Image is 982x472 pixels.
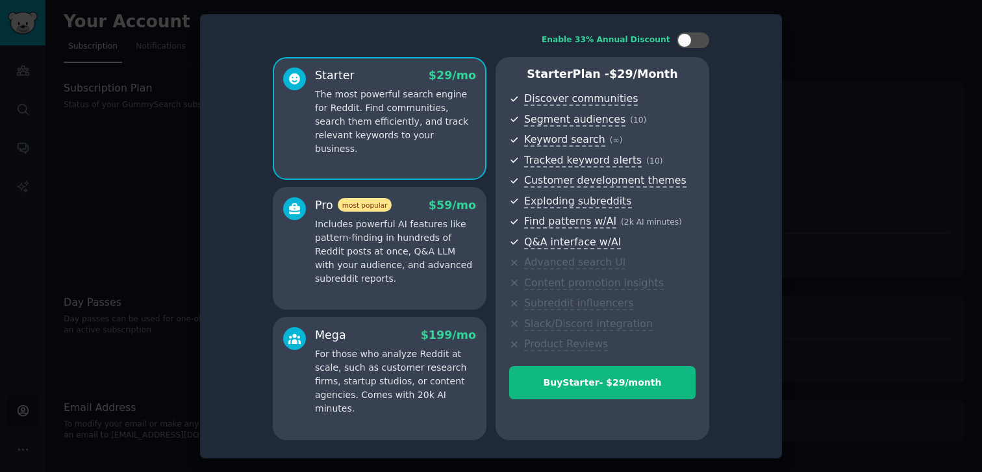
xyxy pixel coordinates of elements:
[510,376,695,390] div: Buy Starter - $ 29 /month
[621,217,682,227] span: ( 2k AI minutes )
[315,88,476,156] p: The most powerful search engine for Reddit. Find communities, search them efficiently, and track ...
[524,154,642,168] span: Tracked keyword alerts
[524,92,638,106] span: Discover communities
[509,366,696,399] button: BuyStarter- $29/month
[338,198,392,212] span: most popular
[524,277,664,290] span: Content promotion insights
[315,217,476,286] p: Includes powerful AI features like pattern-finding in hundreds of Reddit posts at once, Q&A LLM w...
[542,34,670,46] div: Enable 33% Annual Discount
[524,297,633,310] span: Subreddit influencers
[315,197,392,214] div: Pro
[315,327,346,343] div: Mega
[524,317,653,331] span: Slack/Discord integration
[524,174,686,188] span: Customer development themes
[524,236,621,249] span: Q&A interface w/AI
[524,133,605,147] span: Keyword search
[429,69,476,82] span: $ 29 /mo
[524,215,616,229] span: Find patterns w/AI
[429,199,476,212] span: $ 59 /mo
[315,347,476,416] p: For those who analyze Reddit at scale, such as customer research firms, startup studios, or conte...
[609,68,678,81] span: $ 29 /month
[509,66,696,82] p: Starter Plan -
[524,338,608,351] span: Product Reviews
[524,256,625,269] span: Advanced search UI
[610,136,623,145] span: ( ∞ )
[630,116,646,125] span: ( 10 )
[315,68,355,84] div: Starter
[421,329,476,342] span: $ 199 /mo
[524,113,625,127] span: Segment audiences
[524,195,631,208] span: Exploding subreddits
[646,156,662,166] span: ( 10 )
